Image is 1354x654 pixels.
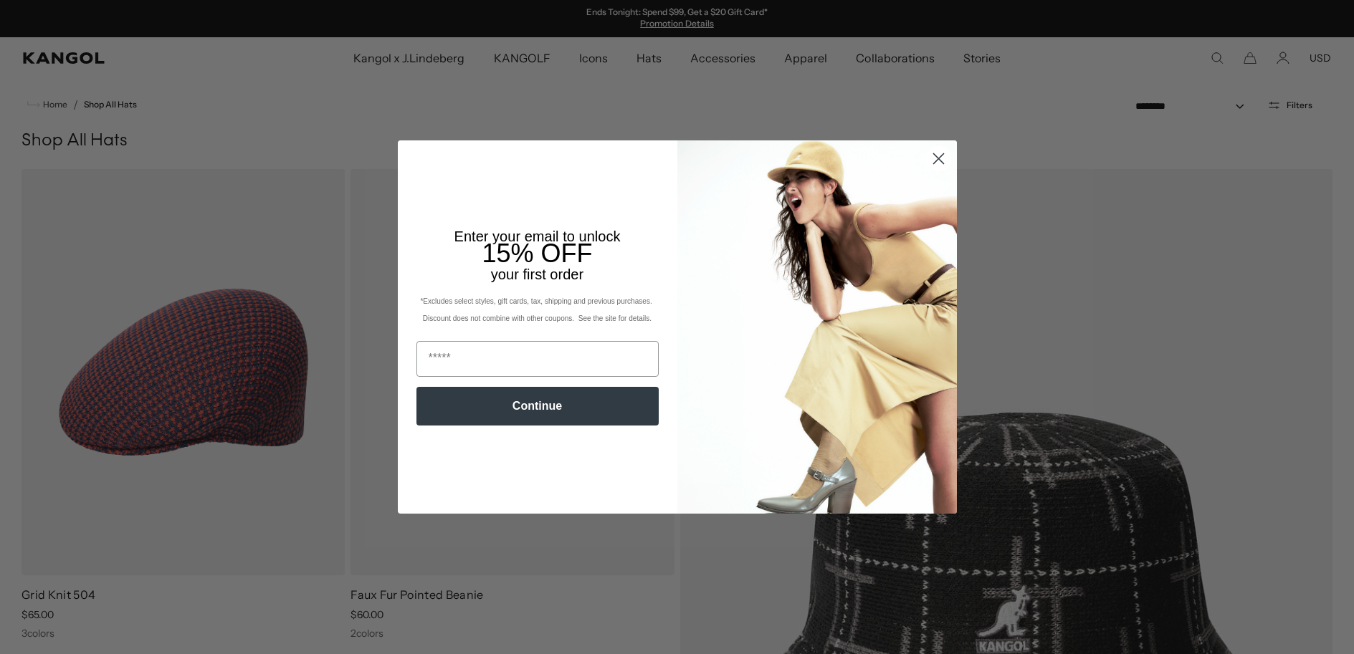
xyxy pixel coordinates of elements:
[416,341,659,377] input: Email
[420,297,654,322] span: *Excludes select styles, gift cards, tax, shipping and previous purchases. Discount does not comb...
[491,266,583,282] span: your first order
[416,387,659,425] button: Continue
[677,140,957,513] img: 93be19ad-e773-4382-80b9-c9d740c9197f.jpeg
[926,146,951,171] button: Close dialog
[482,239,592,268] span: 15% OFF
[454,229,621,244] span: Enter your email to unlock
